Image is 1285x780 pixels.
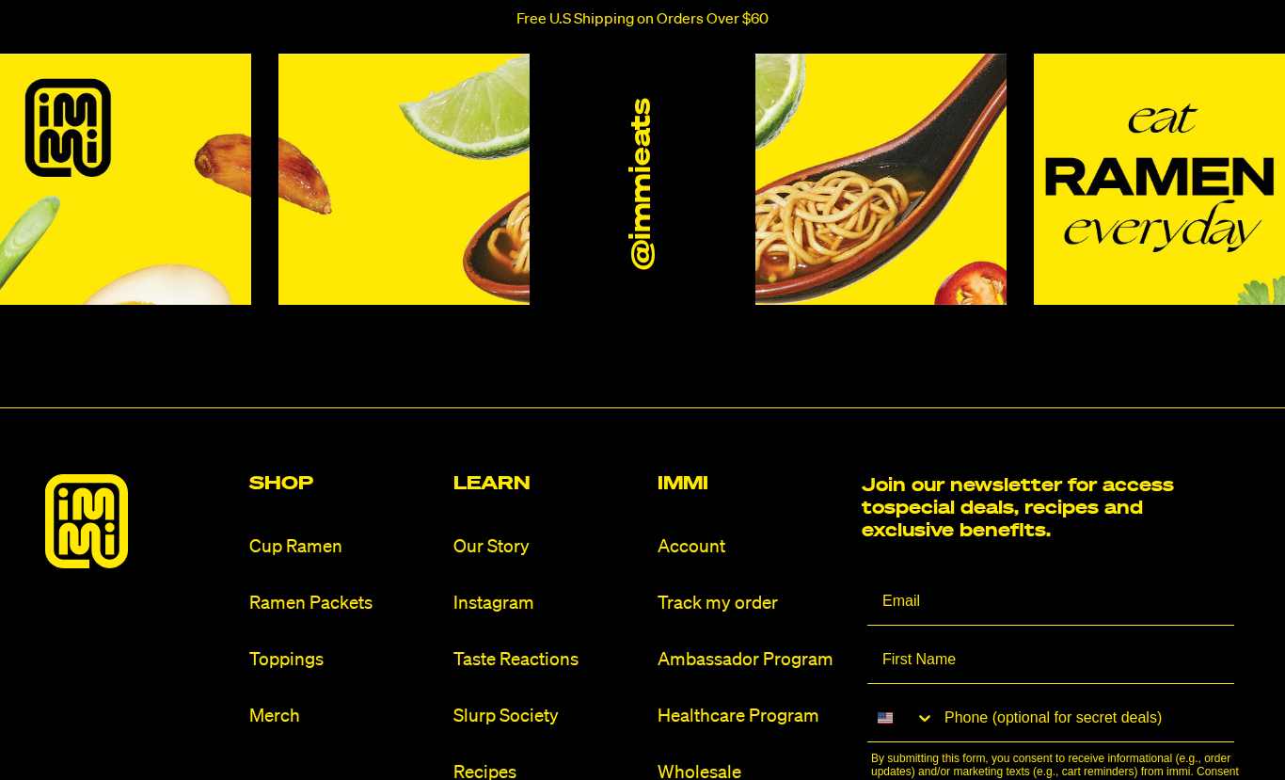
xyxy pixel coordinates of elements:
[249,591,438,616] a: Ramen Packets
[935,695,1234,741] input: Phone (optional for secret deals)
[867,579,1234,626] input: Email
[453,474,642,493] h2: Learn
[516,11,769,28] p: Free U.S Shipping on Orders Over $60
[1034,54,1285,305] img: Instagram
[249,647,438,673] a: Toppings
[249,474,438,493] h2: Shop
[658,591,847,616] a: Track my order
[627,98,659,269] a: @immieats
[658,647,847,673] a: Ambassador Program
[278,54,530,305] img: Instagram
[755,54,1007,305] img: Instagram
[658,474,847,493] h2: Immi
[9,693,177,771] iframe: Marketing Popup
[249,534,438,560] a: Cup Ramen
[453,704,642,729] a: Slurp Society
[658,704,847,729] a: Healthcare Program
[867,695,935,740] button: Search Countries
[862,474,1186,542] h2: Join our newsletter for access to special deals, recipes and exclusive benefits.
[453,647,642,673] a: Taste Reactions
[453,591,642,616] a: Instagram
[45,474,128,568] img: immieats
[658,534,847,560] a: Account
[249,704,438,729] a: Merch
[453,534,642,560] a: Our Story
[867,637,1234,684] input: First Name
[878,710,893,725] img: United States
